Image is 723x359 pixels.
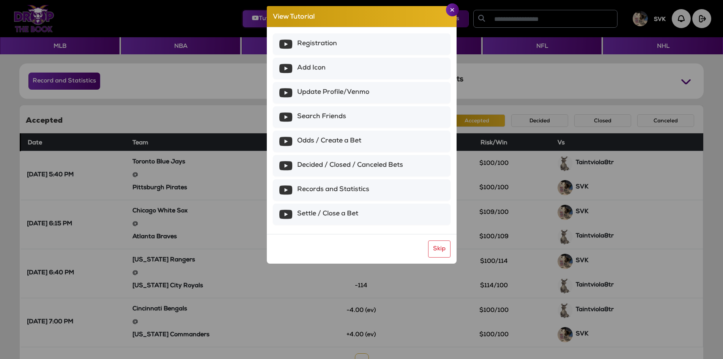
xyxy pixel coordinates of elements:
span: Update Profile/Venmo [297,88,369,97]
img: Close [450,8,454,12]
button: Close [446,3,459,16]
span: Registration [297,40,337,49]
button: Skip [428,240,450,258]
span: Decided / Closed / Canceled Bets [297,161,403,170]
span: Records and Statistics [297,185,369,195]
span: Settle / Close a Bet [297,210,358,219]
span: Odds / Create a Bet [297,137,361,146]
span: Add Icon [297,64,326,73]
h4: View Tutorial [273,12,315,22]
span: Search Friends [297,112,346,122]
